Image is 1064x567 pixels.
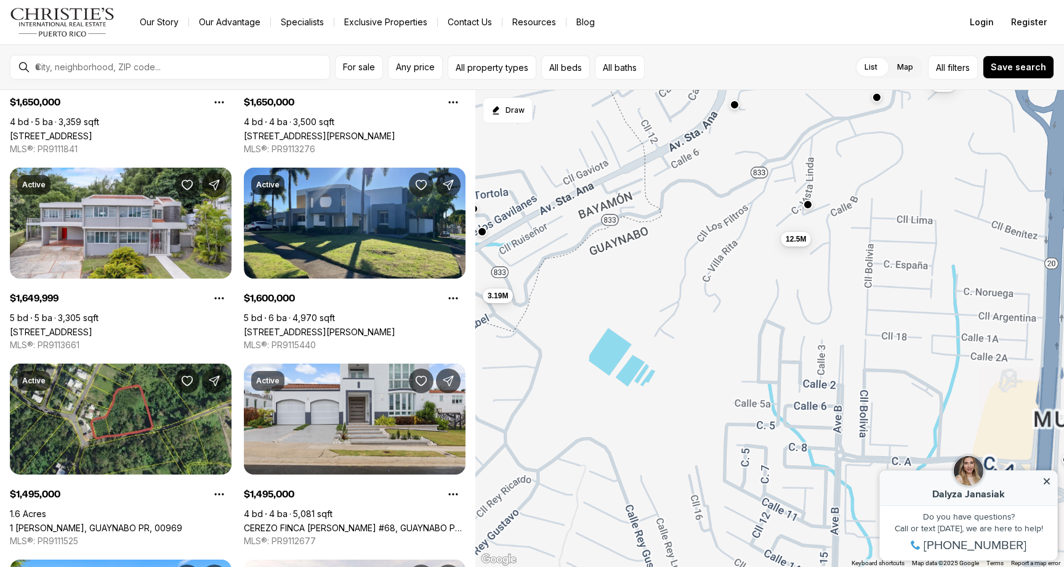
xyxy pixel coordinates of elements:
a: CEREZO FINCA ELENA #68, GUAYNABO PR, 00971 [244,523,465,533]
a: Specialists [271,14,334,31]
button: Share Property [202,173,227,197]
button: Save Property: CEREZO FINCA ELENA #68 [409,369,433,393]
p: Active [256,376,280,386]
button: Property options [207,482,232,507]
button: For sale [335,55,383,80]
button: Save search [983,55,1054,79]
label: List [855,56,887,78]
span: Login [970,17,994,27]
button: Allfilters [928,55,978,80]
span: filters [948,61,970,74]
span: 3.19M [488,290,508,300]
button: Login [962,10,1001,35]
span: [PHONE_NUMBER] [50,86,153,99]
button: All property types [448,55,536,80]
p: Active [22,180,46,190]
div: Do you have questions? [13,60,178,68]
button: Save Property: 51 JAZMIN [409,173,433,197]
button: Property options [207,286,232,311]
a: Our Story [130,14,188,31]
span: Any price [396,62,435,72]
span: Save search [991,62,1046,72]
img: logo [10,7,115,37]
p: Active [22,376,46,386]
button: 3.19M [483,288,513,303]
div: Call or text [DATE], we are here to help! [13,71,178,80]
button: Share Property [436,369,461,393]
button: Save Property: 1 PACO GALAN [175,369,199,393]
button: Property options [207,90,232,115]
span: 12.5M [786,234,806,244]
button: Contact Us [438,14,502,31]
a: Resources [502,14,566,31]
button: 12.5M [781,232,811,247]
div: Dalyza Janasiak [18,37,172,47]
a: 117 WASHINGTONIA, GUAYNABO PR, 00969 [10,131,92,141]
a: Our Advantage [189,14,270,31]
button: Start drawing [483,97,533,123]
button: Register [1004,10,1054,35]
a: Blog [566,14,605,31]
button: Any price [388,55,443,80]
button: All beds [541,55,590,80]
p: Active [256,180,280,190]
button: Share Property [202,369,227,393]
span: All [936,61,945,74]
a: Exclusive Properties [334,14,437,31]
button: Save Property: 606 CALLE 1 TINTILLO HILLS [175,173,199,197]
span: Register [1011,17,1047,27]
button: All baths [595,55,645,80]
span: For sale [343,62,375,72]
a: 191 TULIPAN, SAN JUAN PR, 00927 [244,131,395,141]
button: Share Property [436,173,461,197]
button: Property options [441,482,465,507]
img: ac2afc0f-b966-43d0-ba7c-ef51505f4d54.jpg [80,3,111,34]
label: Map [887,56,923,78]
button: Property options [441,286,465,311]
button: Property options [441,90,465,115]
a: 51 JAZMIN, SAN JUAN PR, 00926 [244,327,395,337]
a: 1 PACO GALAN, GUAYNABO PR, 00969 [10,523,182,533]
a: 606 CALLE 1 TINTILLO HILLS, GUAYNABO PR, 00966 [10,327,92,337]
